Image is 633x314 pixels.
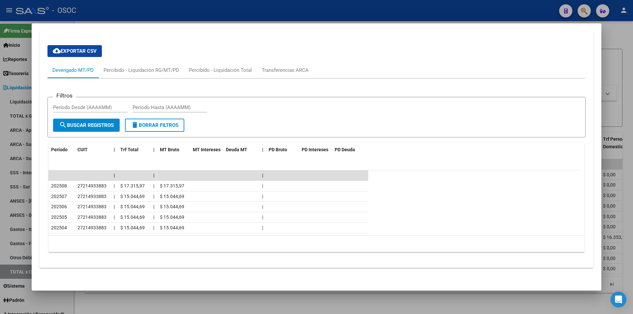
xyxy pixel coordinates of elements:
span: PD Bruto [269,147,287,152]
span: $ 15.044,69 [120,194,145,199]
span: | [153,214,154,220]
span: PD Intereses [302,147,328,152]
span: PD Deuda [335,147,355,152]
span: | [114,225,115,230]
span: | [262,214,263,220]
span: | [153,204,154,209]
span: 202507 [51,194,67,199]
datatable-header-cell: MT Bruto [157,143,190,157]
span: $ 15.044,69 [120,204,145,209]
span: $ 15.044,69 [160,214,184,220]
span: | [153,183,154,188]
span: $ 17.315,97 [160,183,184,188]
span: | [114,204,115,209]
span: | [262,194,263,199]
span: | [114,194,115,199]
datatable-header-cell: MT Intereses [190,143,223,157]
mat-icon: search [59,121,67,129]
datatable-header-cell: | [259,143,266,157]
span: $ 15.044,69 [160,194,184,199]
span: $ 15.044,69 [120,225,145,230]
span: 27214933883 [77,204,106,209]
span: 27214933883 [77,225,106,230]
span: | [114,147,115,152]
div: Open Intercom Messenger [611,292,626,307]
span: | [262,173,263,178]
div: Percibido - Liquidación RG/MT/PD [104,67,179,74]
button: Exportar CSV [47,45,102,57]
span: | [114,214,115,220]
button: Buscar Registros [53,119,120,132]
span: | [114,183,115,188]
span: | [262,204,263,209]
span: | [262,147,263,152]
span: 27214933883 [77,214,106,220]
span: CUIT [77,147,88,152]
span: MT Bruto [160,147,179,152]
datatable-header-cell: Período [48,143,75,157]
span: | [153,225,154,230]
div: Percibido - Liquidación Total [189,67,252,74]
datatable-header-cell: PD Deuda [332,143,368,157]
h3: Filtros [53,92,76,99]
span: $ 17.315,97 [120,183,145,188]
span: MT Intereses [193,147,221,152]
datatable-header-cell: Deuda MT [223,143,259,157]
span: 27214933883 [77,194,106,199]
span: | [153,194,154,199]
span: 202506 [51,204,67,209]
datatable-header-cell: | [111,143,118,157]
div: Transferencias ARCA [262,67,309,74]
span: 27214933883 [77,183,106,188]
span: $ 15.044,69 [160,204,184,209]
div: Aportes y Contribuciones del Afiliado: 27214933883 [40,29,593,268]
datatable-header-cell: Trf Total [118,143,151,157]
span: Borrar Filtros [131,122,178,128]
span: $ 15.044,69 [120,214,145,220]
span: Trf Total [120,147,138,152]
span: Buscar Registros [59,122,114,128]
span: 202508 [51,183,67,188]
mat-icon: delete [131,121,139,129]
span: | [114,173,115,178]
span: Exportar CSV [53,48,97,54]
div: Devengado MT/PD [52,67,94,74]
span: | [262,225,263,230]
datatable-header-cell: CUIT [75,143,111,157]
datatable-header-cell: PD Bruto [266,143,299,157]
button: Borrar Filtros [125,119,184,132]
span: 202505 [51,214,67,220]
span: | [153,147,155,152]
datatable-header-cell: | [151,143,157,157]
span: | [153,173,155,178]
span: Período [51,147,68,152]
datatable-header-cell: PD Intereses [299,143,332,157]
span: 202504 [51,225,67,230]
span: Deuda MT [226,147,247,152]
span: | [262,183,263,188]
span: $ 15.044,69 [160,225,184,230]
mat-icon: cloud_download [53,47,61,55]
